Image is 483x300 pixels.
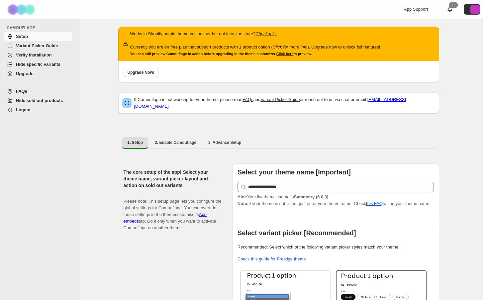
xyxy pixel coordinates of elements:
[7,25,75,31] span: CAMOUFLAGE
[130,44,380,50] p: Currently you are on free plan that support products with 1 product option ( ). Upgrade now to un...
[208,140,241,145] span: 3. Advance Setup
[130,31,380,37] p: Works in Shopify admin theme customiser but not in online store?
[16,43,58,48] span: Variant Picker Guide
[238,168,351,176] b: Select your theme name [Important]
[238,194,434,207] p: If your theme is not listed, just enter your theme name. Check to find your theme name.
[273,45,308,50] a: Click for more info
[16,107,31,112] span: Logout
[255,31,277,36] a: Check this.
[366,201,383,206] a: this FAQ
[134,96,435,110] p: If Camouflage is not working for your theme, please read and or reach out to us via chat or email:
[474,7,476,11] text: T
[16,62,60,67] span: Hide specific variants
[4,87,72,96] a: FAQs
[294,194,328,199] strong: Symmetry (6.0.3)
[276,52,294,56] a: Click here
[16,71,34,76] span: Upgrade
[4,32,72,41] a: Setup
[4,50,72,60] a: Verify Installation
[128,140,143,145] span: 1. Setup
[242,97,253,102] a: FAQs
[16,89,27,94] span: FAQs
[446,6,453,13] a: 0
[124,191,222,231] p: Please note: This setup page lets you configure the global settings for Camouflage. You can overr...
[16,52,52,57] span: Verify Installation
[238,244,434,250] p: Recommended: Select which of the following variant picker styles match your theme.
[470,5,480,14] span: Avatar with initials T
[16,98,63,103] span: Hide sold out products
[128,70,154,75] span: Upgrade Now!
[464,4,480,15] button: Avatar with initials T
[16,34,28,39] span: Setup
[4,60,72,69] a: Hide specific variants
[4,96,72,105] a: Hide sold out products
[124,169,222,189] h2: The core setup of the app! Select your theme name, variant picker layout and action on sold out v...
[449,2,458,8] div: 0
[238,194,329,199] span: Your live theme's name is
[5,0,39,19] img: Camouflage
[404,7,428,12] span: App Support
[238,194,247,199] strong: Hint:
[238,201,248,206] strong: Note:
[4,41,72,50] a: Variant Picker Guide
[4,105,72,115] a: Logout
[260,97,300,102] a: Variant Picker Guide
[4,69,72,78] a: Upgrade
[130,52,312,56] small: You can still preview Camouflage in action before upgrading in the theme customizer. to preview.
[238,256,306,261] a: Check this guide for Prestige theme
[155,140,196,145] span: 2. Enable Camouflage
[124,68,158,77] button: Upgrade Now!
[238,229,356,237] b: Select variant picker [Recommended]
